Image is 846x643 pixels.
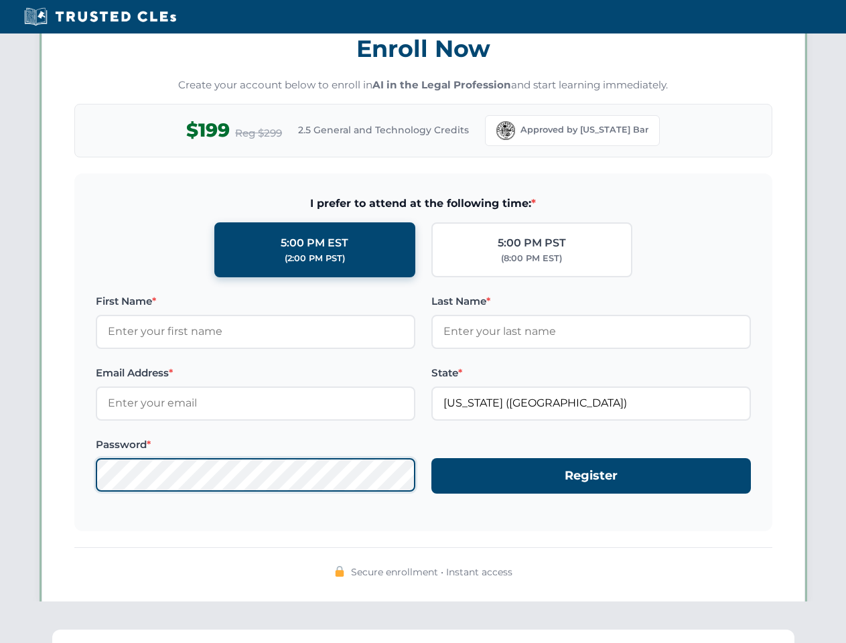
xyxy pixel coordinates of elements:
[96,195,751,212] span: I prefer to attend at the following time:
[96,365,415,381] label: Email Address
[498,234,566,252] div: 5:00 PM PST
[186,115,230,145] span: $199
[281,234,348,252] div: 5:00 PM EST
[431,315,751,348] input: Enter your last name
[96,437,415,453] label: Password
[334,566,345,577] img: 🔒
[96,386,415,420] input: Enter your email
[74,78,772,93] p: Create your account below to enroll in and start learning immediately.
[20,7,180,27] img: Trusted CLEs
[235,125,282,141] span: Reg $299
[431,458,751,494] button: Register
[96,293,415,309] label: First Name
[351,565,512,579] span: Secure enrollment • Instant access
[285,252,345,265] div: (2:00 PM PST)
[431,365,751,381] label: State
[74,27,772,70] h3: Enroll Now
[298,123,469,137] span: 2.5 General and Technology Credits
[501,252,562,265] div: (8:00 PM EST)
[96,315,415,348] input: Enter your first name
[496,121,515,140] img: Florida Bar
[431,386,751,420] input: Florida (FL)
[520,123,648,137] span: Approved by [US_STATE] Bar
[372,78,511,91] strong: AI in the Legal Profession
[431,293,751,309] label: Last Name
